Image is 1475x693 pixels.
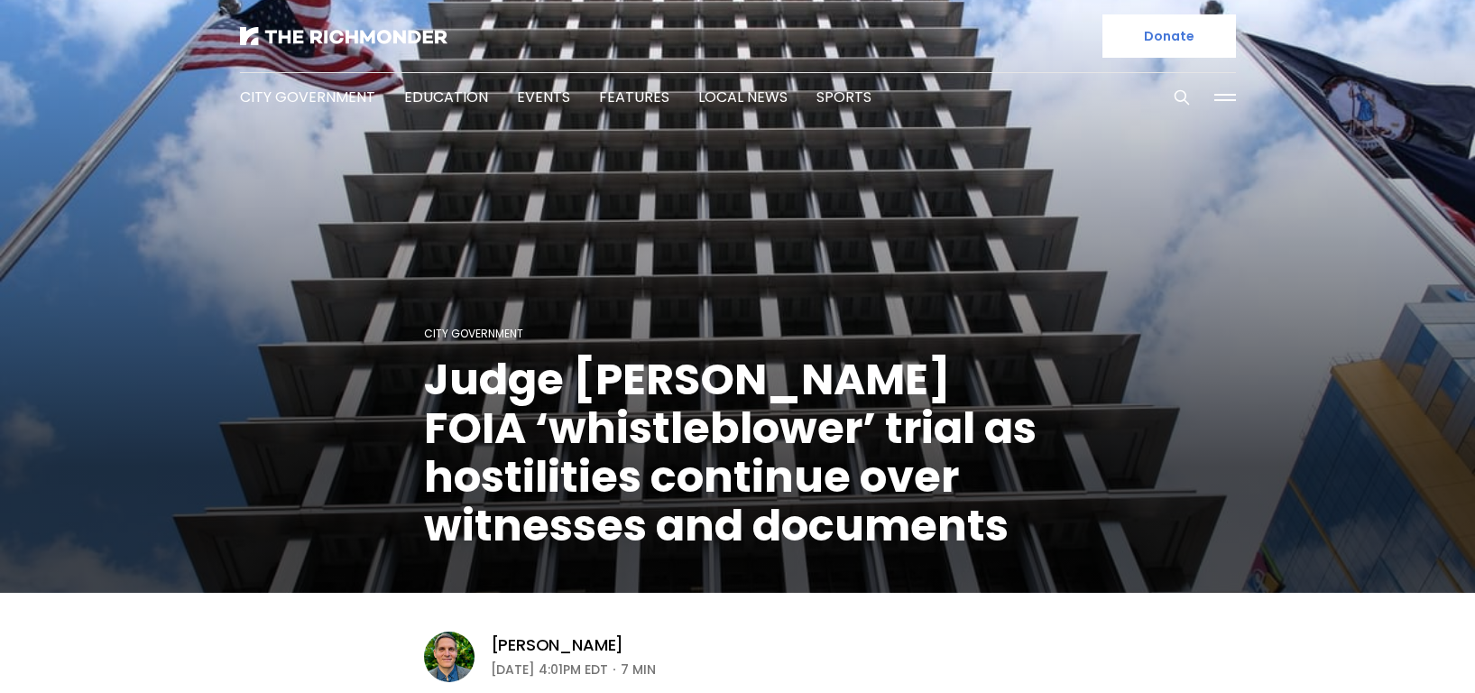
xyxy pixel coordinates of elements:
span: 7 min [621,659,656,680]
a: Features [599,87,669,107]
time: [DATE] 4:01PM EDT [491,659,608,680]
button: Search this site [1168,84,1195,111]
a: Education [404,87,488,107]
img: Graham Moomaw [424,632,475,682]
a: Donate [1102,14,1236,58]
a: Events [517,87,570,107]
a: City Government [240,87,375,107]
a: [PERSON_NAME] [491,634,624,656]
h1: Judge [PERSON_NAME] FOIA ‘whistleblower’ trial as hostilities continue over witnesses and documents [424,356,1052,550]
a: City Government [424,326,523,341]
a: Sports [816,87,871,107]
a: Local News [698,87,788,107]
img: The Richmonder [240,27,447,45]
